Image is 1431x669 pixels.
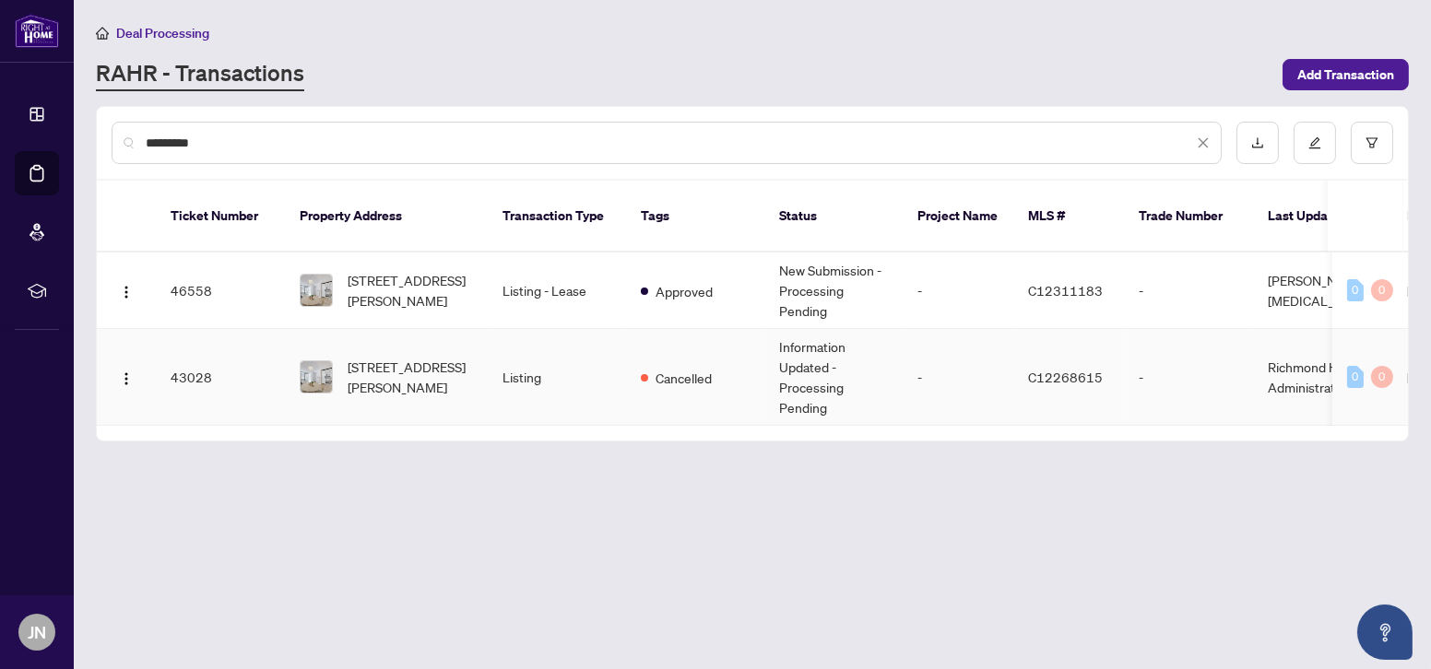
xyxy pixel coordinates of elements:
span: home [96,27,109,40]
span: Approved [656,281,713,301]
span: Cancelled [656,368,712,388]
div: 0 [1371,366,1393,388]
span: C12311183 [1028,282,1103,299]
td: - [903,252,1013,329]
span: edit [1308,136,1321,149]
img: Logo [119,371,134,386]
div: 0 [1347,279,1364,301]
th: Last Updated By [1253,181,1391,252]
button: Logo [112,276,141,305]
button: download [1236,122,1279,164]
td: 46558 [156,252,285,329]
span: [STREET_ADDRESS][PERSON_NAME] [348,357,473,397]
span: Deal Processing [116,25,209,41]
td: Listing - Lease [488,252,626,329]
img: thumbnail-img [301,275,332,306]
td: - [1124,252,1253,329]
button: Logo [112,362,141,392]
th: Tags [626,181,764,252]
span: Add Transaction [1297,60,1394,89]
td: New Submission - Processing Pending [764,252,903,329]
img: Logo [119,285,134,299]
span: [STREET_ADDRESS][PERSON_NAME] [348,270,473,311]
td: Listing [488,329,626,426]
span: close [1197,136,1210,149]
a: RAHR - Transactions [96,58,304,91]
div: 0 [1347,366,1364,388]
th: MLS # [1013,181,1124,252]
div: 0 [1371,279,1393,301]
th: Transaction Type [488,181,626,252]
button: Add Transaction [1283,59,1409,90]
td: - [903,329,1013,426]
button: edit [1294,122,1336,164]
span: download [1251,136,1264,149]
button: Open asap [1357,604,1413,660]
img: thumbnail-img [301,361,332,393]
img: logo [15,14,59,48]
span: filter [1366,136,1378,149]
th: Trade Number [1124,181,1253,252]
th: Project Name [903,181,1013,252]
th: Ticket Number [156,181,285,252]
td: [PERSON_NAME][MEDICAL_DATA] [1253,252,1391,329]
td: Information Updated - Processing Pending [764,329,903,426]
th: Status [764,181,903,252]
td: - [1124,329,1253,426]
span: C12268615 [1028,369,1103,385]
span: JN [28,619,46,645]
td: Richmond Hill Administrator [1253,329,1391,426]
td: 43028 [156,329,285,426]
button: filter [1351,122,1393,164]
th: Property Address [285,181,488,252]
